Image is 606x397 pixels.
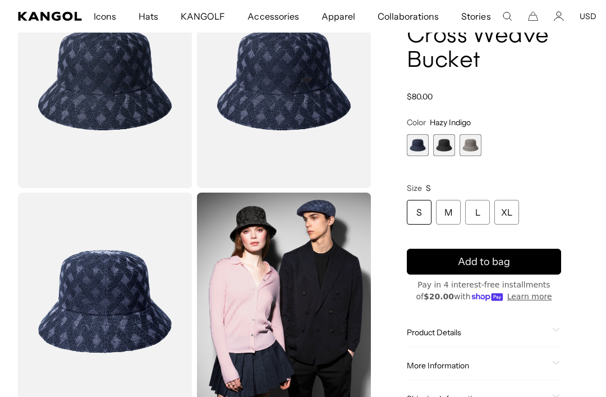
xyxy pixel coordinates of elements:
[407,24,561,74] h1: Cross Weave Bucket
[407,361,548,371] span: More Information
[458,254,510,270] span: Add to bag
[426,183,431,193] span: S
[528,11,538,21] button: Cart
[430,117,471,127] span: Hazy Indigo
[407,92,433,102] span: $80.00
[407,134,429,156] label: Hazy Indigo
[18,12,82,21] a: Kangol
[407,327,548,337] span: Product Details
[436,200,461,225] div: M
[433,134,455,156] label: Black
[433,134,455,156] div: 2 of 3
[407,183,422,193] span: Size
[407,134,429,156] div: 1 of 3
[502,11,512,21] summary: Search here
[407,249,561,275] button: Add to bag
[465,200,490,225] div: L
[407,117,426,127] span: Color
[407,200,431,225] div: S
[494,200,519,225] div: XL
[554,11,564,21] a: Account
[580,11,596,21] button: USD
[460,134,481,156] label: Warm Grey
[460,134,481,156] div: 3 of 3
